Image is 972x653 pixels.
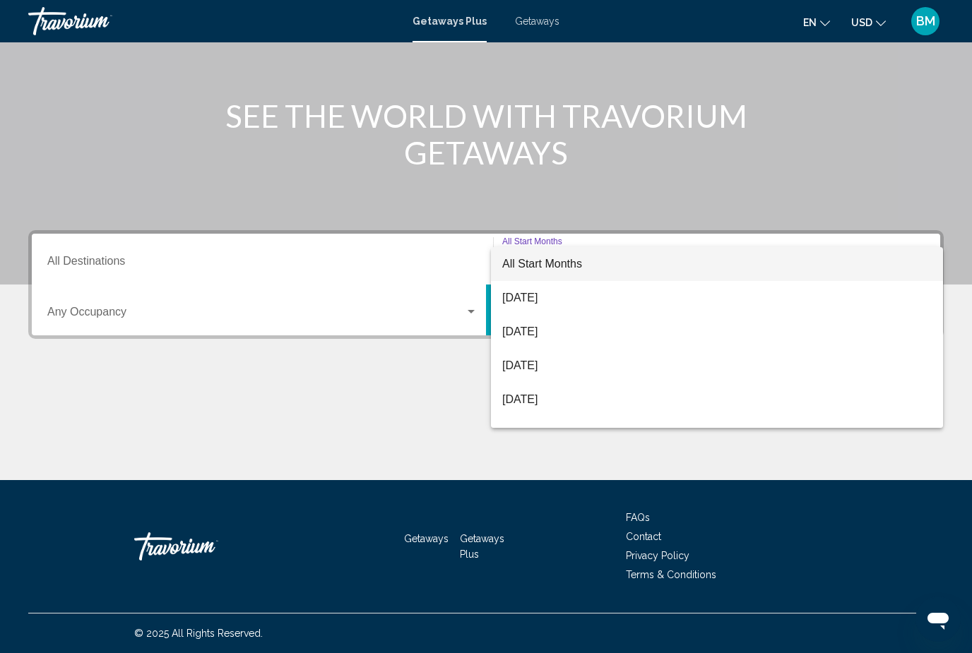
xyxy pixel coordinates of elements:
iframe: Button to launch messaging window [915,597,961,642]
span: [DATE] [502,281,932,315]
span: [DATE] [502,417,932,450]
span: [DATE] [502,383,932,417]
span: [DATE] [502,349,932,383]
span: [DATE] [502,315,932,349]
span: All Start Months [502,258,582,270]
